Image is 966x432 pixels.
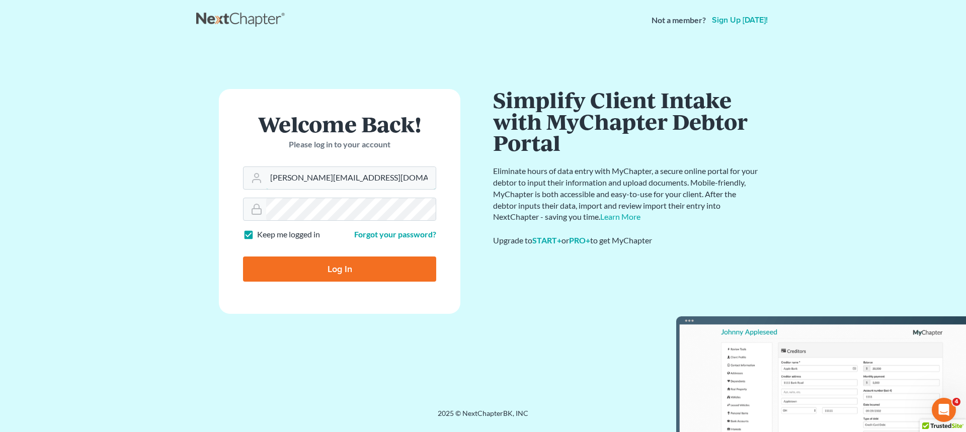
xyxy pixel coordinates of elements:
[196,408,770,426] div: 2025 © NextChapterBK, INC
[266,167,436,189] input: Email Address
[493,165,760,223] p: Eliminate hours of data entry with MyChapter, a secure online portal for your debtor to input the...
[493,89,760,153] h1: Simplify Client Intake with MyChapter Debtor Portal
[569,235,590,245] a: PRO+
[932,398,956,422] iframe: Intercom live chat
[243,139,436,150] p: Please log in to your account
[710,16,770,24] a: Sign up [DATE]!
[652,15,706,26] strong: Not a member?
[600,212,640,221] a: Learn More
[493,235,760,246] div: Upgrade to or to get MyChapter
[243,113,436,135] h1: Welcome Back!
[532,235,561,245] a: START+
[952,398,960,406] span: 4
